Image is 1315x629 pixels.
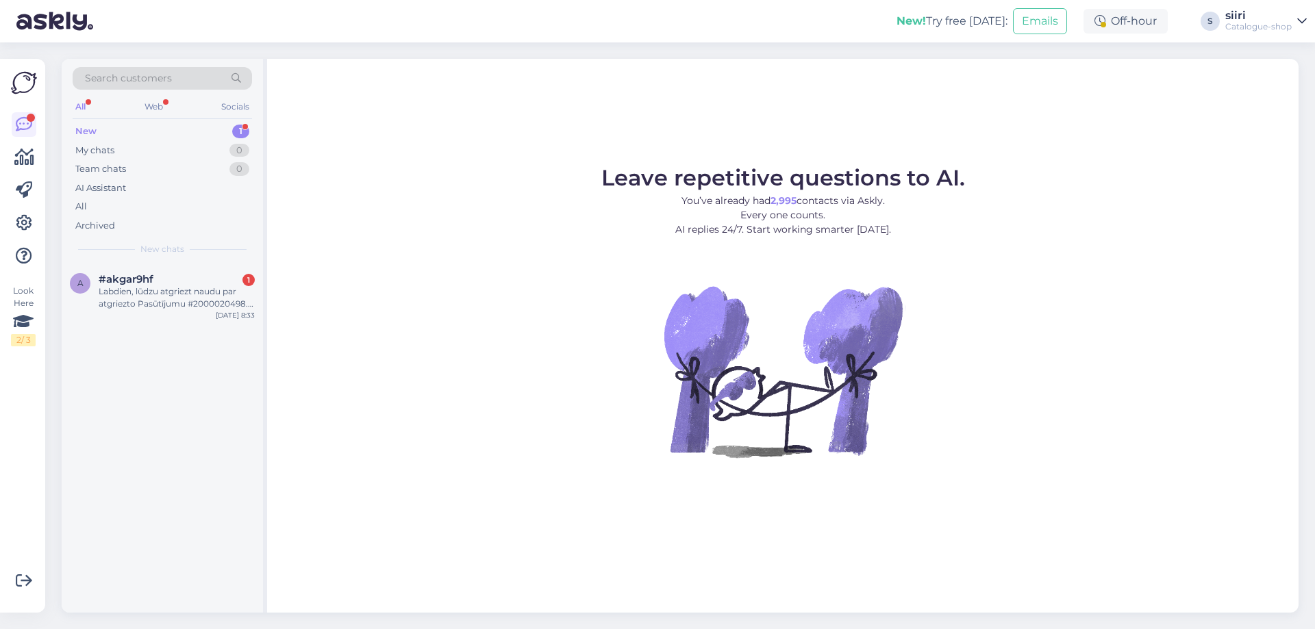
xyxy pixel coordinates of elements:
span: New chats [140,243,184,255]
b: 2,995 [771,194,797,207]
div: 0 [229,144,249,157]
div: Web [142,98,166,116]
div: Look Here [11,285,36,346]
div: AI Assistant [75,181,126,195]
div: All [75,200,87,214]
div: Team chats [75,162,126,176]
div: 1 [242,274,255,286]
div: S [1201,12,1220,31]
div: All [73,98,88,116]
div: 0 [229,162,249,176]
p: You’ve already had contacts via Askly. Every one counts. AI replies 24/7. Start working smarter [... [601,194,965,237]
div: Try free [DATE]: [897,13,1007,29]
span: Search customers [85,71,172,86]
div: 1 [232,125,249,138]
div: Archived [75,219,115,233]
button: Emails [1013,8,1067,34]
span: #akgar9hf [99,273,153,285]
div: Catalogue-shop [1225,21,1292,32]
a: siiriCatalogue-shop [1225,10,1307,32]
b: New! [897,14,926,27]
img: No Chat active [660,248,906,494]
div: New [75,125,97,138]
div: Socials [218,98,252,116]
img: Askly Logo [11,70,37,96]
div: siiri [1225,10,1292,21]
div: [DATE] 8:33 [216,310,255,320]
div: My chats [75,144,114,157]
div: Labdien, lūdzu atgriezt naudu par atgriezto Pasūtījumu #2000020498. Paldies. [99,285,255,310]
span: a [77,278,84,288]
div: 2 / 3 [11,334,36,346]
div: Off-hour [1084,9,1168,34]
span: Leave repetitive questions to AI. [601,164,965,191]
